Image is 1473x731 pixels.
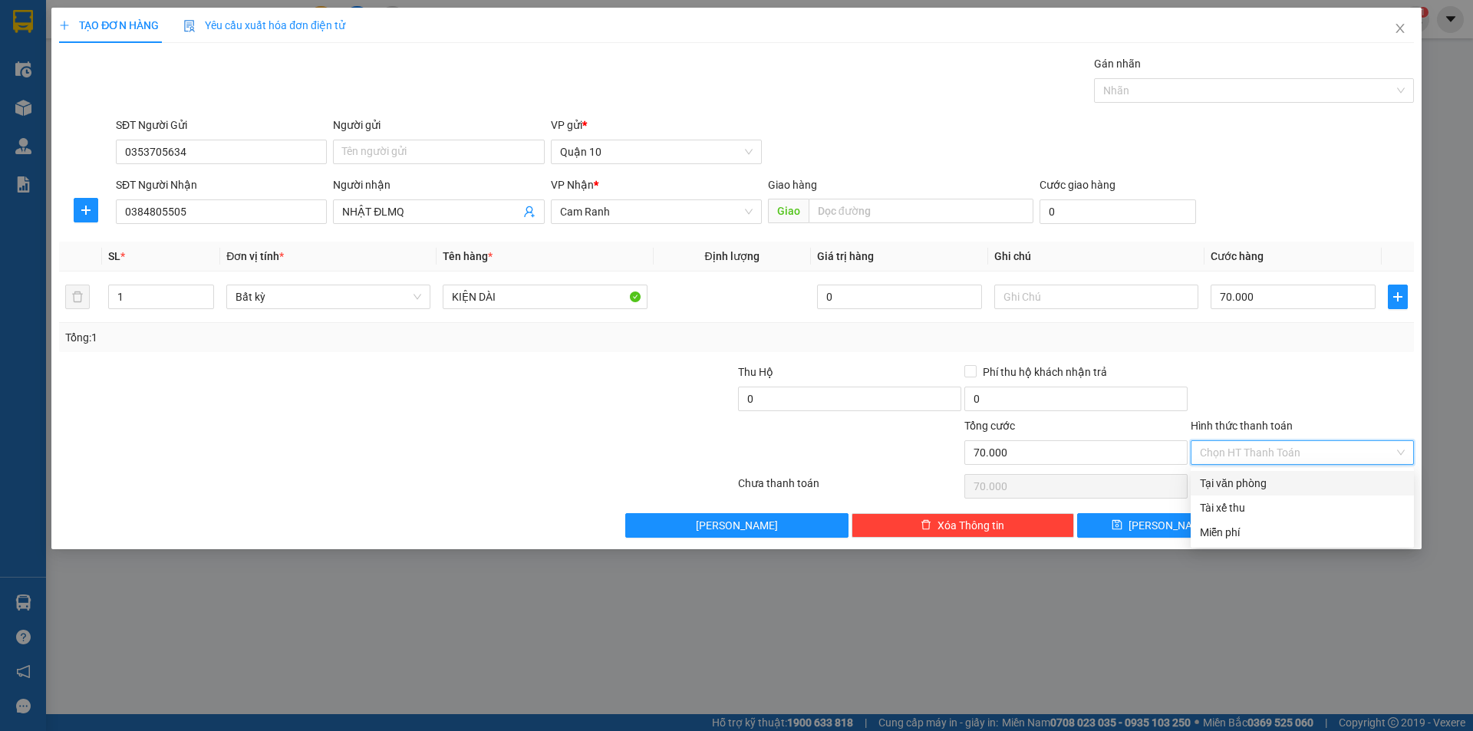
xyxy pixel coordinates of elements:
[129,58,211,71] b: [DOMAIN_NAME]
[59,20,70,31] span: plus
[226,250,284,262] span: Đơn vị tính
[129,73,211,92] li: (c) 2017
[1077,513,1244,538] button: save[PERSON_NAME]
[116,176,327,193] div: SĐT Người Nhận
[738,366,773,378] span: Thu Hộ
[560,200,753,223] span: Cam Ranh
[65,329,568,346] div: Tổng: 1
[560,140,753,163] span: Quận 10
[443,285,647,309] input: VD: Bàn, Ghế
[1394,22,1406,35] span: close
[183,19,345,31] span: Yêu cầu xuất hóa đơn điện tử
[921,519,931,532] span: delete
[736,475,963,502] div: Chưa thanh toán
[333,117,544,133] div: Người gửi
[443,250,493,262] span: Tên hàng
[1040,179,1115,191] label: Cước giao hàng
[183,20,196,32] img: icon
[1389,291,1407,303] span: plus
[74,204,97,216] span: plus
[94,22,152,94] b: Gửi khách hàng
[1040,199,1196,224] input: Cước giao hàng
[551,179,594,191] span: VP Nhận
[1112,519,1122,532] span: save
[166,19,203,56] img: logo.jpg
[768,179,817,191] span: Giao hàng
[994,285,1198,309] input: Ghi Chú
[977,364,1113,380] span: Phí thu hộ khách nhận trả
[964,420,1015,432] span: Tổng cước
[74,198,98,222] button: plus
[817,285,982,309] input: 0
[1200,524,1405,541] div: Miễn phí
[1094,58,1141,70] label: Gán nhãn
[116,117,327,133] div: SĐT Người Gửi
[1388,285,1408,309] button: plus
[852,513,1075,538] button: deleteXóa Thông tin
[1379,8,1422,51] button: Close
[65,285,90,309] button: delete
[1211,250,1264,262] span: Cước hàng
[19,99,78,198] b: Hòa [GEOGRAPHIC_DATA]
[809,199,1033,223] input: Dọc đường
[625,513,849,538] button: [PERSON_NAME]
[988,242,1204,272] th: Ghi chú
[938,517,1004,534] span: Xóa Thông tin
[1191,420,1293,432] label: Hình thức thanh toán
[705,250,760,262] span: Định lượng
[523,206,535,218] span: user-add
[1129,517,1211,534] span: [PERSON_NAME]
[696,517,778,534] span: [PERSON_NAME]
[236,285,421,308] span: Bất kỳ
[768,199,809,223] span: Giao
[108,250,120,262] span: SL
[1200,499,1405,516] div: Tài xế thu
[817,250,874,262] span: Giá trị hàng
[1200,475,1405,492] div: Tại văn phòng
[333,176,544,193] div: Người nhận
[551,117,762,133] div: VP gửi
[59,19,159,31] span: TẠO ĐƠN HÀNG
